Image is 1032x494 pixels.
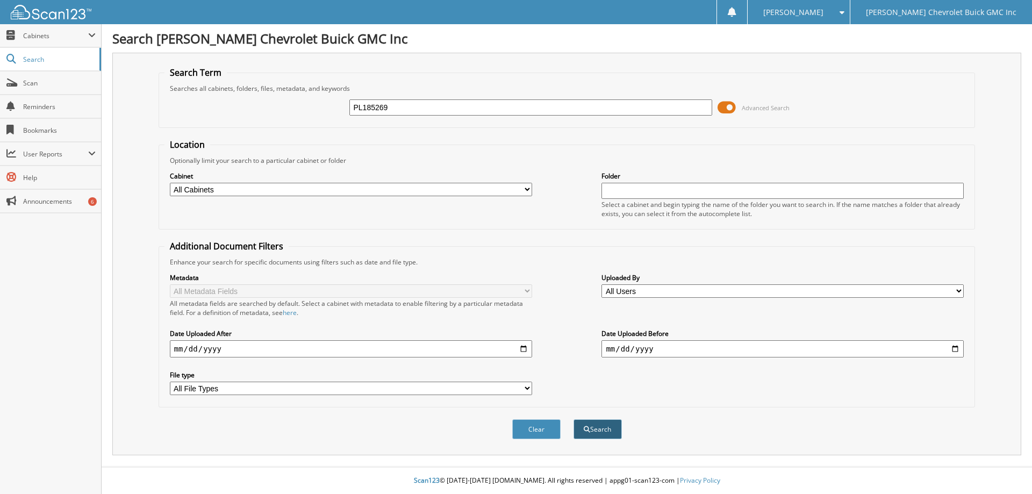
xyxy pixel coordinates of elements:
[170,340,532,357] input: start
[23,173,96,182] span: Help
[601,171,964,181] label: Folder
[23,31,88,40] span: Cabinets
[23,102,96,111] span: Reminders
[601,340,964,357] input: end
[763,9,823,16] span: [PERSON_NAME]
[164,67,227,78] legend: Search Term
[170,171,532,181] label: Cabinet
[23,55,94,64] span: Search
[283,308,297,317] a: here
[164,240,289,252] legend: Additional Document Filters
[164,84,970,93] div: Searches all cabinets, folders, files, metadata, and keywords
[601,273,964,282] label: Uploaded By
[11,5,91,19] img: scan123-logo-white.svg
[512,419,561,439] button: Clear
[23,78,96,88] span: Scan
[23,149,88,159] span: User Reports
[164,257,970,267] div: Enhance your search for specific documents using filters such as date and file type.
[164,156,970,165] div: Optionally limit your search to a particular cabinet or folder
[164,139,210,151] legend: Location
[102,468,1032,494] div: © [DATE]-[DATE] [DOMAIN_NAME]. All rights reserved | appg01-scan123-com |
[601,200,964,218] div: Select a cabinet and begin typing the name of the folder you want to search in. If the name match...
[170,370,532,380] label: File type
[414,476,440,485] span: Scan123
[170,299,532,317] div: All metadata fields are searched by default. Select a cabinet with metadata to enable filtering b...
[170,273,532,282] label: Metadata
[680,476,720,485] a: Privacy Policy
[23,126,96,135] span: Bookmarks
[23,197,96,206] span: Announcements
[88,197,97,206] div: 6
[170,329,532,338] label: Date Uploaded After
[112,30,1021,47] h1: Search [PERSON_NAME] Chevrolet Buick GMC Inc
[574,419,622,439] button: Search
[978,442,1032,494] iframe: Chat Widget
[866,9,1016,16] span: [PERSON_NAME] Chevrolet Buick GMC Inc
[742,104,790,112] span: Advanced Search
[601,329,964,338] label: Date Uploaded Before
